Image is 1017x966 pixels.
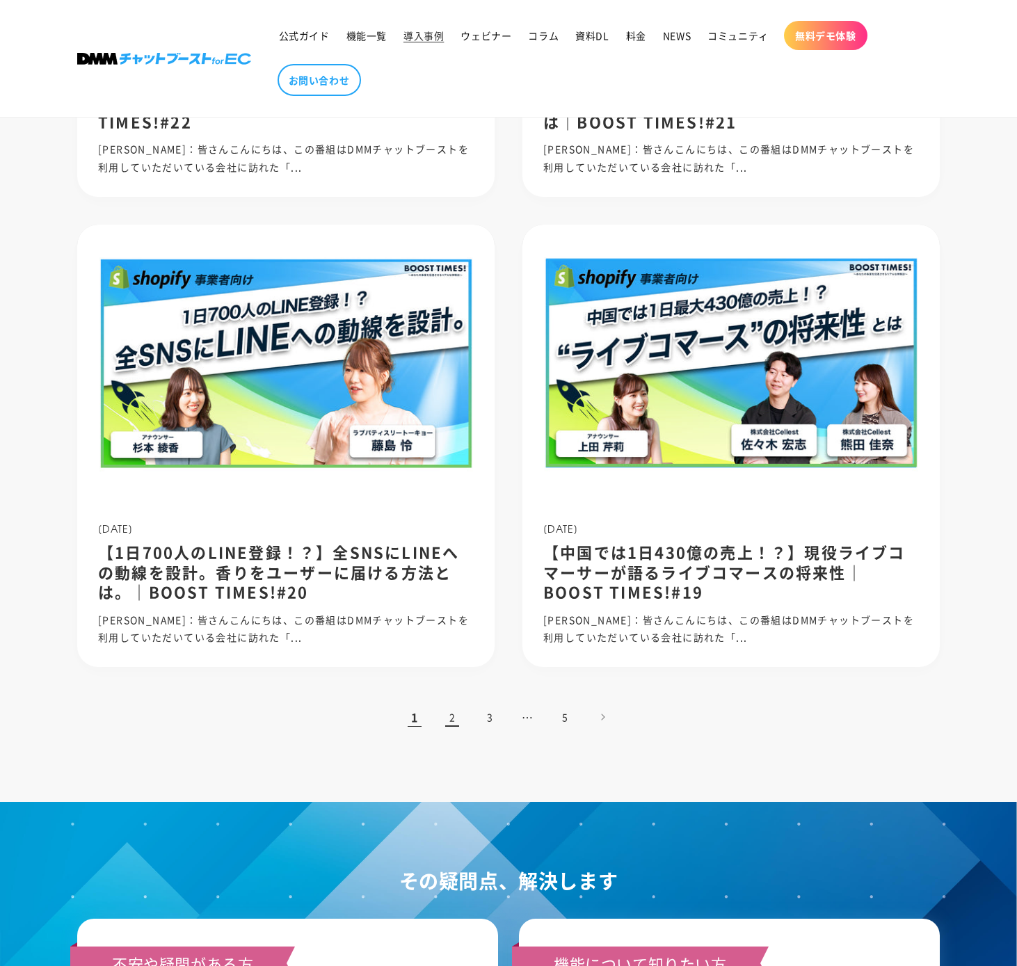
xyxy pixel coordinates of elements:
a: 2ページ [437,702,467,732]
a: コミュニティ [699,21,777,50]
span: [DATE] [98,522,134,536]
a: お問い合わせ [278,64,361,96]
h2: 【中国では1日430億の売上！？】現役ライブコマーサーが語るライブコマースの将来性｜BOOST TIMES!#19 [543,542,919,602]
span: 料金 [626,29,646,42]
p: [PERSON_NAME]：皆さんこんにちは、この番組はDMMチャットブーストを利用していただいている会社に訪れた「... [98,140,474,175]
a: 無料デモ体験 [784,21,867,50]
p: [PERSON_NAME]：皆さんこんにちは、この番組はDMMチャットブーストを利用していただいている会社に訪れた「... [543,140,919,175]
img: 【中国では1日430億の売上！？】現役ライブコマーサーが語るライブコマースの将来性｜BOOST TIMES!#19 [522,225,940,503]
a: 資料DL [567,21,617,50]
a: 機能一覧 [338,21,395,50]
h2: 【世界で一番人気なアルゼンチン牛肉】DMMチャットブーストを活用して売上を伸ばした方法とは｜BOOST TIMES!#21 [543,72,919,131]
a: 導入事例 [395,21,452,50]
a: 【中国では1日430億の売上！？】現役ライブコマーサーが語るライブコマースの将来性｜BOOST TIMES!#19 [DATE]【中国では1日430億の売上！？】現役ライブコマーサーが語るライブ... [522,225,940,668]
p: [PERSON_NAME]：皆さんこんにちは、この番組はDMMチャットブーストを利用していただいている会社に訪れた「... [98,611,474,646]
a: NEWS [655,21,699,50]
span: 1ページ [399,702,430,732]
span: NEWS [663,29,691,42]
span: 公式ガイド [279,29,330,42]
a: 次のページ [587,702,618,732]
span: 無料デモ体験 [795,29,856,42]
span: コミュニティ [707,29,769,42]
span: コラム [528,29,559,42]
span: ウェビナー [461,29,511,42]
a: 公式ガイド [271,21,338,50]
span: [DATE] [543,522,579,536]
a: 5ページ [550,702,580,732]
span: 導入事例 [403,29,444,42]
p: [PERSON_NAME]：皆さんこんにちは、この番組はDMMチャットブーストを利用していただいている会社に訪れた「... [543,611,919,646]
nav: ページネーション [77,702,940,732]
a: 3ページ [474,702,505,732]
img: 株式会社DMM Boost [77,53,251,65]
a: ウェビナー [452,21,520,50]
span: 資料DL [575,29,609,42]
h2: 【1日700人のLINE登録！？】全SNSにLINEへの動線を設計。香りをユーザーに届ける方法とは。｜BOOST TIMES!#20 [98,542,474,602]
img: 【1日700人のLINE登録！？】全SNSにLINEへの動線を設計。香りをユーザーに届ける方法とは。｜BOOST TIMES!#20 [77,225,495,503]
h2: その疑問点、解決します [77,864,940,898]
a: コラム [520,21,567,50]
span: 機能一覧 [346,29,387,42]
a: 料金 [618,21,655,50]
span: … [512,702,543,732]
span: お問い合わせ [289,74,350,86]
h2: 【トップアスリートに特化】血液審査から栄養指導、サプリメント処方まで提供｜BOOST TIMES!#22 [98,72,474,131]
a: 【1日700人のLINE登録！？】全SNSにLINEへの動線を設計。香りをユーザーに届ける方法とは。｜BOOST TIMES!#20 [DATE]【1日700人のLINE登録！？】全SNSにLI... [77,225,495,668]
